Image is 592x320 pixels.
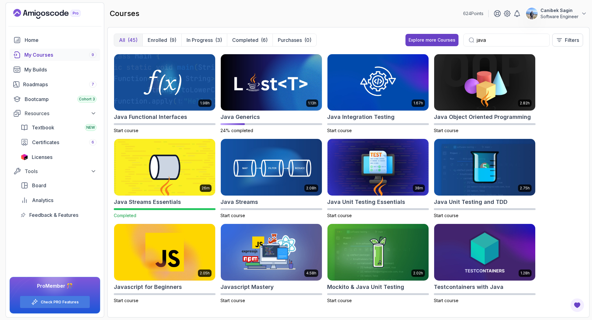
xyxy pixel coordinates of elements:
[142,34,181,46] button: Enrolled(9)
[221,54,322,111] img: Java Generics card
[114,113,187,121] h2: Java Functional Interfaces
[405,34,458,46] button: Explore more Courses
[20,296,90,308] button: Check PRO Features
[187,36,213,44] p: In Progress
[520,101,530,106] p: 2.82h
[79,97,95,102] span: Cohort 3
[114,34,142,46] button: All(45)
[92,82,94,87] span: 7
[327,224,429,281] img: Mockito & Java Unit Testing card
[434,298,458,303] span: Start course
[434,198,508,206] h2: Java Unit Testing and TDD
[304,36,311,44] div: (0)
[128,36,138,44] div: (45)
[200,271,210,276] p: 2.05h
[10,63,100,76] a: builds
[327,283,404,291] h2: Mockito & Java Unit Testing
[520,271,530,276] p: 1.28h
[220,283,274,291] h2: Javascript Mastery
[114,128,138,133] span: Start course
[221,139,322,196] img: Java Streams card
[86,125,95,130] span: NEW
[278,36,302,44] p: Purchases
[552,34,583,47] button: Filters
[17,121,100,134] a: textbook
[114,283,182,291] h2: Javascript for Beginners
[434,113,531,121] h2: Java Object Oriented Programming
[227,34,273,46] button: Completed(6)
[413,271,423,276] p: 2.02h
[409,37,455,43] div: Explore more Courses
[434,213,458,218] span: Start course
[17,179,100,192] a: board
[477,36,545,44] input: Search...
[232,36,258,44] p: Completed
[565,36,579,44] p: Filters
[119,36,125,44] p: All
[200,101,210,106] p: 1.98h
[17,194,100,206] a: analytics
[10,34,100,46] a: home
[261,36,268,44] div: (6)
[220,54,322,134] a: Java Generics card1.13hJava Generics24% completed
[17,151,100,163] a: licenses
[32,153,52,161] span: Licenses
[221,224,322,281] img: Javascript Mastery card
[114,298,138,303] span: Start course
[32,196,53,204] span: Analytics
[327,213,352,218] span: Start course
[220,198,258,206] h2: Java Streams
[434,283,504,291] h2: Testcontainers with Java
[181,34,227,46] button: In Progress(3)
[17,136,100,148] a: certificates
[526,8,538,19] img: user profile image
[92,52,94,57] span: 9
[25,36,97,44] div: Home
[327,298,352,303] span: Start course
[21,154,28,160] img: jetbrains icon
[10,108,100,119] button: Resources
[110,9,139,18] h2: courses
[415,186,423,191] p: 38m
[13,9,95,19] a: Landing page
[220,128,253,133] span: 24% completed
[25,110,97,117] div: Resources
[327,113,395,121] h2: Java Integration Testing
[24,51,97,59] div: My Courses
[434,224,535,281] img: Testcontainers with Java card
[526,7,587,20] button: user profile imageCanibek SaginSoftware Engineer
[306,186,316,191] p: 2.08h
[327,198,405,206] h2: Java Unit Testing Essentials
[148,36,167,44] p: Enrolled
[24,66,97,73] div: My Builds
[327,54,429,111] img: Java Integration Testing card
[114,54,215,111] img: Java Functional Interfaces card
[10,93,100,105] a: bootcamp
[413,101,423,106] p: 1.67h
[32,139,59,146] span: Certificates
[520,186,530,191] p: 2.75h
[327,139,429,196] img: Java Unit Testing Essentials card
[114,198,181,206] h2: Java Streams Essentials
[32,124,54,131] span: Textbook
[10,166,100,177] button: Tools
[463,10,483,17] p: 624 Points
[10,49,100,61] a: courses
[327,128,352,133] span: Start course
[10,78,100,91] a: roadmaps
[25,168,97,175] div: Tools
[434,128,458,133] span: Start course
[114,224,215,281] img: Javascript for Beginners card
[306,271,316,276] p: 4.58h
[23,81,97,88] div: Roadmaps
[541,7,578,14] p: Canibek Sagin
[202,186,210,191] p: 26m
[29,211,78,219] span: Feedback & Features
[220,298,245,303] span: Start course
[215,36,222,44] div: (3)
[541,14,578,20] p: Software Engineer
[41,300,79,305] a: Check PRO Features
[570,298,585,313] button: Open Feedback Button
[17,209,100,221] a: feedback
